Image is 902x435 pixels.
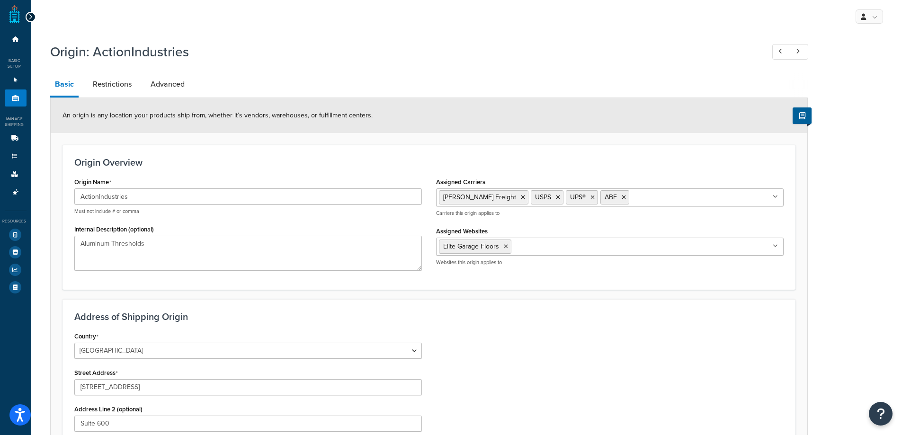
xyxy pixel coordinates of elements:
[74,311,784,322] h3: Address of Shipping Origin
[88,73,136,96] a: Restrictions
[790,44,808,60] a: Next Record
[5,31,27,48] li: Dashboard
[436,228,488,235] label: Assigned Websites
[5,226,27,243] li: Test Your Rates
[443,241,499,251] span: Elite Garage Floors
[63,110,373,120] span: An origin is any location your products ship from, whether it’s vendors, warehouses, or fulfillme...
[5,261,27,278] li: Analytics
[5,89,27,107] li: Origins
[74,333,98,340] label: Country
[74,406,143,413] label: Address Line 2 (optional)
[5,184,27,201] li: Advanced Features
[5,279,27,296] li: Help Docs
[50,43,755,61] h1: Origin: ActionIndustries
[869,402,893,426] button: Open Resource Center
[146,73,189,96] a: Advanced
[5,71,27,89] li: Websites
[74,178,111,186] label: Origin Name
[436,178,485,186] label: Assigned Carriers
[772,44,791,60] a: Previous Record
[74,226,154,233] label: Internal Description (optional)
[5,148,27,165] li: Shipping Rules
[443,192,516,202] span: [PERSON_NAME] Freight
[605,192,617,202] span: ABF
[5,130,27,147] li: Carriers
[50,73,79,98] a: Basic
[436,210,784,217] p: Carriers this origin applies to
[74,208,422,215] p: Must not include # or comma
[793,107,812,124] button: Show Help Docs
[436,259,784,266] p: Websites this origin applies to
[570,192,586,202] span: UPS®
[5,244,27,261] li: Marketplace
[535,192,551,202] span: USPS
[74,157,784,168] h3: Origin Overview
[74,236,422,271] textarea: Aluminum Thresholds
[5,166,27,183] li: Boxes
[74,369,118,377] label: Street Address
